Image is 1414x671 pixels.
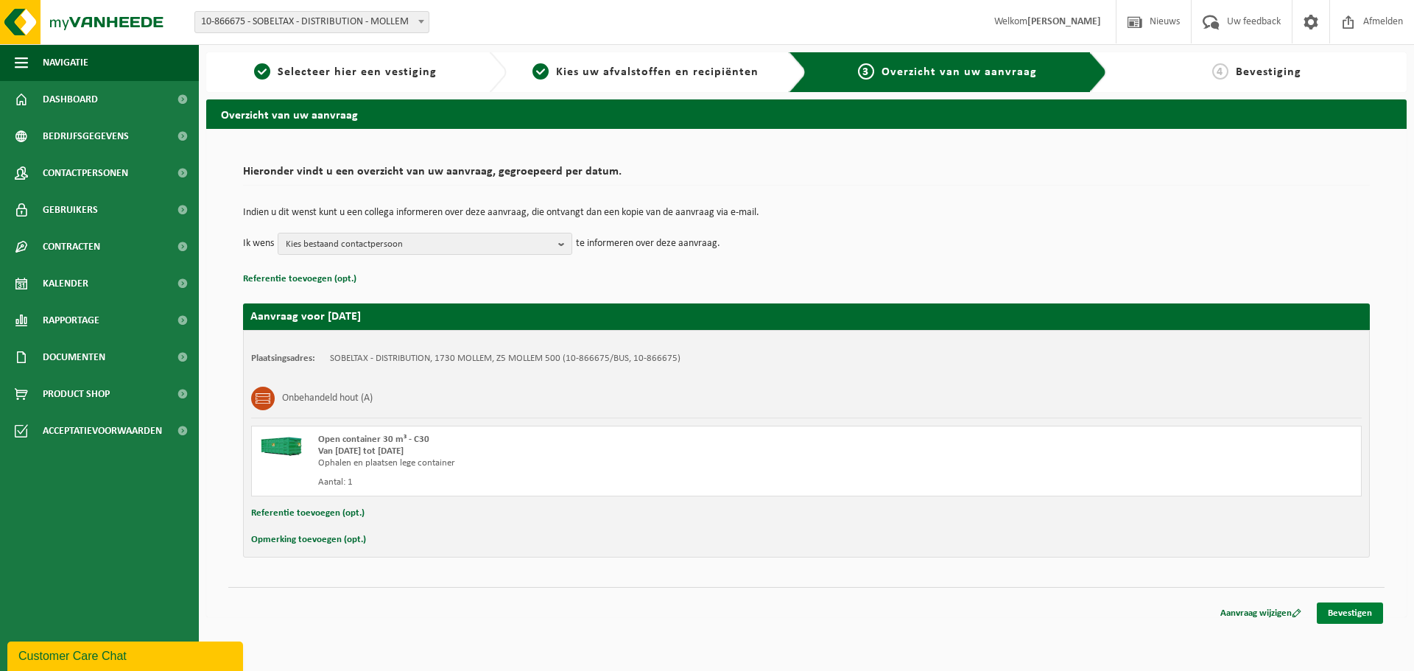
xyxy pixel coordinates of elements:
button: Referentie toevoegen (opt.) [243,270,356,289]
p: Indien u dit wenst kunt u een collega informeren over deze aanvraag, die ontvangt dan een kopie v... [243,208,1370,218]
strong: Van [DATE] tot [DATE] [318,446,404,456]
a: 2Kies uw afvalstoffen en recipiënten [514,63,778,81]
a: Bevestigen [1317,603,1383,624]
span: Dashboard [43,81,98,118]
span: 2 [532,63,549,80]
span: Contactpersonen [43,155,128,192]
span: 1 [254,63,270,80]
strong: Aanvraag voor [DATE] [250,311,361,323]
a: Aanvraag wijzigen [1209,603,1312,624]
button: Opmerking toevoegen (opt.) [251,530,366,549]
span: Rapportage [43,302,99,339]
span: Kies uw afvalstoffen en recipiënten [556,66,759,78]
span: Documenten [43,339,105,376]
strong: Plaatsingsadres: [251,354,315,363]
h2: Hieronder vindt u een overzicht van uw aanvraag, gegroepeerd per datum. [243,166,1370,186]
h3: Onbehandeld hout (A) [282,387,373,410]
strong: [PERSON_NAME] [1027,16,1101,27]
img: HK-XC-30-GN-00.png [259,434,303,456]
span: Acceptatievoorwaarden [43,412,162,449]
iframe: chat widget [7,639,246,671]
td: SOBELTAX - DISTRIBUTION, 1730 MOLLEM, Z5 MOLLEM 500 (10-866675/BUS, 10-866675) [330,353,680,365]
button: Referentie toevoegen (opt.) [251,504,365,523]
span: Navigatie [43,44,88,81]
span: 10-866675 - SOBELTAX - DISTRIBUTION - MOLLEM [195,12,429,32]
div: Aantal: 1 [318,477,865,488]
span: Product Shop [43,376,110,412]
button: Kies bestaand contactpersoon [278,233,572,255]
span: Overzicht van uw aanvraag [882,66,1037,78]
span: 4 [1212,63,1228,80]
p: te informeren over deze aanvraag. [576,233,720,255]
span: Contracten [43,228,100,265]
span: Kalender [43,265,88,302]
span: Selecteer hier een vestiging [278,66,437,78]
span: Kies bestaand contactpersoon [286,233,552,256]
span: Gebruikers [43,192,98,228]
h2: Overzicht van uw aanvraag [206,99,1407,128]
span: Open container 30 m³ - C30 [318,435,429,444]
span: Bevestiging [1236,66,1301,78]
span: Bedrijfsgegevens [43,118,129,155]
p: Ik wens [243,233,274,255]
span: 3 [858,63,874,80]
a: 1Selecteer hier een vestiging [214,63,477,81]
span: 10-866675 - SOBELTAX - DISTRIBUTION - MOLLEM [194,11,429,33]
div: Ophalen en plaatsen lege container [318,457,865,469]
